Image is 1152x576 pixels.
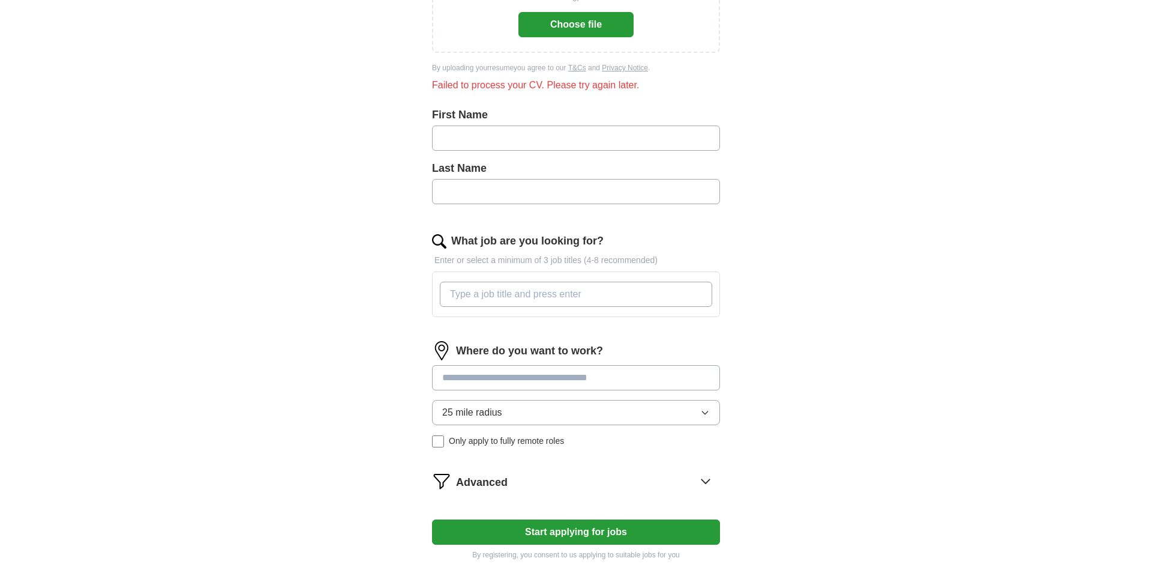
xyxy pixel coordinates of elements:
a: T&Cs [568,64,586,72]
button: Choose file [518,12,634,37]
label: Where do you want to work? [456,343,603,359]
div: By uploading your resume you agree to our and . [432,62,720,73]
label: What job are you looking for? [451,233,604,249]
span: Only apply to fully remote roles [449,435,564,447]
label: First Name [432,107,720,123]
button: Start applying for jobs [432,520,720,545]
img: search.png [432,234,446,249]
button: 25 mile radius [432,400,720,425]
img: filter [432,471,451,491]
p: Enter or select a minimum of 3 job titles (4-8 recommended) [432,254,720,267]
input: Only apply to fully remote roles [432,435,444,447]
label: Last Name [432,160,720,177]
p: By registering, you consent to us applying to suitable jobs for you [432,550,720,560]
div: Failed to process your CV. Please try again later. [432,78,720,92]
span: Advanced [456,474,508,491]
img: location.png [432,341,451,360]
input: Type a job title and press enter [440,282,712,307]
span: 25 mile radius [442,405,502,420]
a: Privacy Notice [602,64,648,72]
